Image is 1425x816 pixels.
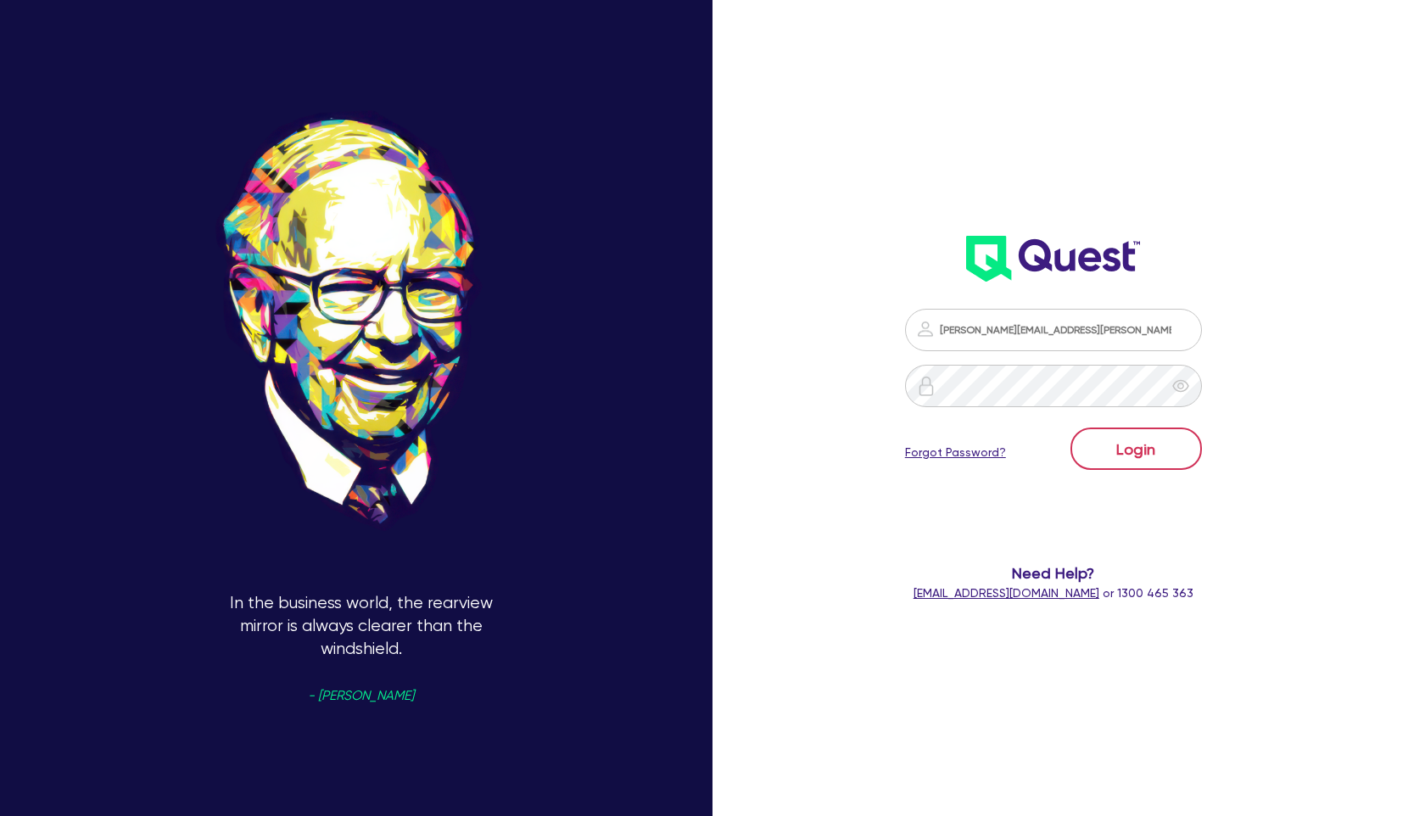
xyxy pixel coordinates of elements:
[914,586,1099,600] a: [EMAIL_ADDRESS][DOMAIN_NAME]
[915,319,936,339] img: icon-password
[914,586,1193,600] span: or 1300 465 363
[1070,428,1202,470] button: Login
[1172,377,1189,394] span: eye
[905,444,1006,461] a: Forgot Password?
[308,690,414,702] span: - [PERSON_NAME]
[966,236,1140,282] img: wH2k97JdezQIQAAAABJRU5ErkJggg==
[905,309,1202,351] input: Email address
[866,562,1241,584] span: Need Help?
[916,376,936,396] img: icon-password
